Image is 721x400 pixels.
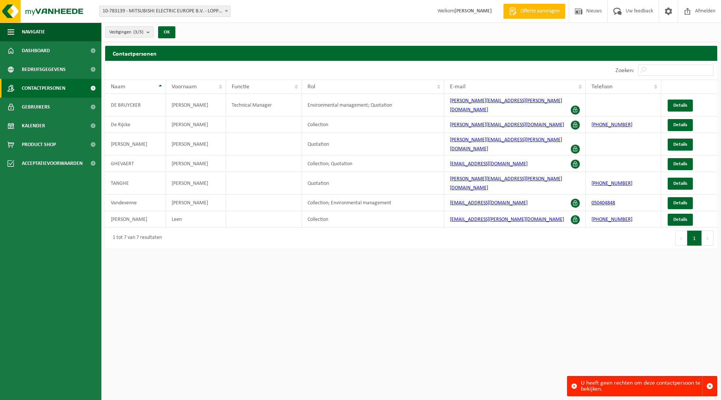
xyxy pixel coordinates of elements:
[591,217,632,222] a: [PHONE_NUMBER]
[450,137,562,152] a: [PERSON_NAME][EMAIL_ADDRESS][PERSON_NAME][DOMAIN_NAME]
[687,231,702,246] button: 1
[450,84,466,90] span: E-mail
[302,116,444,133] td: Collection
[591,122,632,128] a: [PHONE_NUMBER]
[105,46,717,60] h2: Contactpersonen
[581,376,702,396] div: U heeft geen rechten om deze contactpersoon te bekijken.
[668,197,693,209] a: Details
[166,195,226,211] td: [PERSON_NAME]
[673,201,687,205] span: Details
[22,154,83,173] span: Acceptatievoorwaarden
[133,30,143,35] count: (3/3)
[226,94,302,116] td: Technical Manager
[673,142,687,147] span: Details
[232,84,249,90] span: Functie
[99,6,231,17] span: 10-783139 - MITSUBISHI ELECTRIC EUROPE B.V. - LOPPEM
[100,6,230,17] span: 10-783139 - MITSUBISHI ELECTRIC EUROPE B.V. - LOPPEM
[673,162,687,166] span: Details
[668,178,693,190] a: Details
[22,23,45,41] span: Navigatie
[450,176,562,191] a: [PERSON_NAME][EMAIL_ADDRESS][PERSON_NAME][DOMAIN_NAME]
[22,79,65,98] span: Contactpersonen
[105,195,166,211] td: Vandevenne
[158,26,175,38] button: OK
[450,98,562,113] a: [PERSON_NAME][EMAIL_ADDRESS][PERSON_NAME][DOMAIN_NAME]
[109,231,162,245] div: 1 tot 7 van 7 resultaten
[668,100,693,112] a: Details
[166,133,226,155] td: [PERSON_NAME]
[105,133,166,155] td: [PERSON_NAME]
[675,231,687,246] button: Previous
[673,217,687,222] span: Details
[166,172,226,195] td: [PERSON_NAME]
[454,8,492,14] strong: [PERSON_NAME]
[308,84,315,90] span: Rol
[450,161,528,167] a: [EMAIL_ADDRESS][DOMAIN_NAME]
[166,155,226,172] td: [PERSON_NAME]
[166,211,226,228] td: Leen
[22,98,50,116] span: Gebruikers
[503,4,565,19] a: Offerte aanvragen
[302,155,444,172] td: Collection; Quotation
[166,94,226,116] td: [PERSON_NAME]
[591,200,615,206] a: 050404848
[302,133,444,155] td: Quotation
[105,172,166,195] td: TANGHE
[702,231,713,246] button: Next
[668,214,693,226] a: Details
[673,103,687,108] span: Details
[105,155,166,172] td: GHEVAERT
[450,200,528,206] a: [EMAIL_ADDRESS][DOMAIN_NAME]
[105,116,166,133] td: De Rijcke
[668,139,693,151] a: Details
[673,181,687,186] span: Details
[105,211,166,228] td: [PERSON_NAME]
[22,41,50,60] span: Dashboard
[302,195,444,211] td: Collection; Environmental management
[22,60,66,79] span: Bedrijfsgegevens
[22,135,56,154] span: Product Shop
[450,122,564,128] a: [PERSON_NAME][EMAIL_ADDRESS][DOMAIN_NAME]
[302,211,444,228] td: Collection
[668,158,693,170] a: Details
[302,94,444,116] td: Environmental management; Quotation
[302,172,444,195] td: Quotation
[673,122,687,127] span: Details
[111,84,125,90] span: Naam
[615,68,634,74] label: Zoeken:
[109,27,143,38] span: Vestigingen
[668,119,693,131] a: Details
[105,94,166,116] td: DE BRUYCKER
[172,84,197,90] span: Voornaam
[166,116,226,133] td: [PERSON_NAME]
[450,217,564,222] a: [EMAIL_ADDRESS][PERSON_NAME][DOMAIN_NAME]
[591,181,632,186] a: [PHONE_NUMBER]
[22,116,45,135] span: Kalender
[519,8,561,15] span: Offerte aanvragen
[591,84,612,90] span: Telefoon
[105,26,154,38] button: Vestigingen(3/3)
